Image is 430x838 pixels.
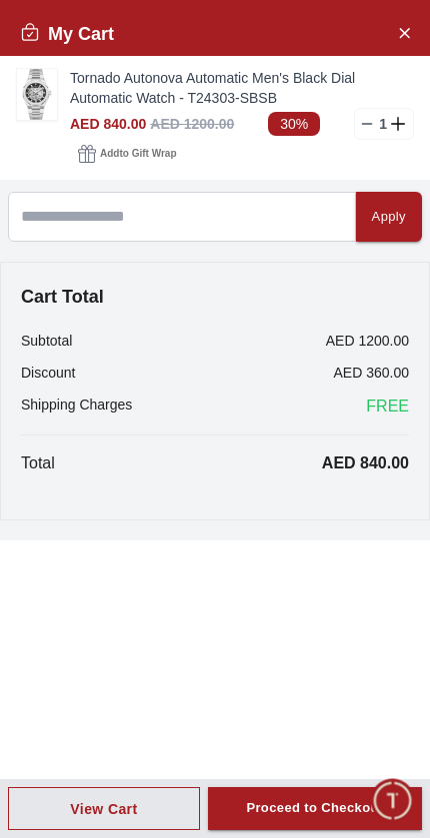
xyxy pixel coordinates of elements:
[70,68,414,108] a: Tornado Autonova Automatic Men's Black Dial Automatic Watch - T24303-SBSB
[21,331,72,351] p: Subtotal
[20,20,114,48] h2: My Cart
[371,779,415,823] div: Chat Widget
[70,799,137,819] div: View Cart
[150,116,234,132] span: AED 1200.00
[21,283,409,311] h4: Cart Total
[21,395,132,419] p: Shipping Charges
[356,192,422,242] button: Apply
[322,451,409,475] p: AED 840.00
[334,363,410,383] p: AED 360.00
[375,114,391,134] p: 1
[21,363,75,383] p: Discount
[246,797,383,820] div: Proceed to Checkout
[388,16,420,48] button: Close Account
[21,451,55,475] p: Total
[100,144,176,164] span: Add to Gift Wrap
[8,787,200,830] button: View Cart
[208,787,422,830] button: Proceed to Checkout
[70,140,184,168] button: Addto Gift Wrap
[268,112,320,136] span: 30%
[326,331,409,351] p: AED 1200.00
[70,116,146,132] span: AED 840.00
[366,395,409,419] span: FREE
[372,206,406,229] div: Apply
[17,69,57,120] img: ...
